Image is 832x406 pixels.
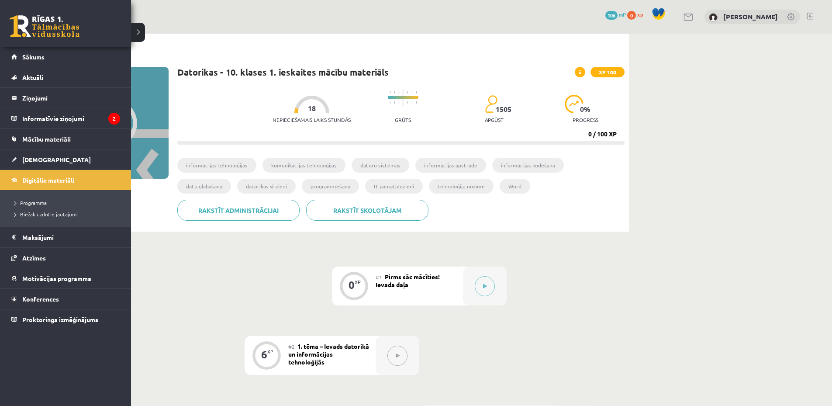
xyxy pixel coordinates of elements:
li: komunikācijas tehnoloģijas [262,158,345,173]
legend: Informatīvie ziņojumi [22,108,120,128]
img: Laura Maculēviča [709,13,718,22]
span: #2 [288,343,295,350]
span: Konferences [22,295,59,303]
li: datu glabāšana [177,179,231,194]
span: Motivācijas programma [22,274,91,282]
span: 0 [627,11,636,20]
span: Aktuāli [22,73,43,81]
li: informācijas apstrāde [415,158,486,173]
img: icon-short-line-57e1e144782c952c97e751825c79c345078a6d821885a25fce030b3d8c18986b.svg [411,101,412,104]
span: XP 100 [590,67,625,77]
a: Proktoringa izmēģinājums [11,309,120,330]
a: Sākums [11,47,120,67]
li: informācijas kodēšana [492,158,564,173]
a: Mācību materiāli [11,129,120,149]
span: xp [637,11,643,18]
li: datorikas virzieni [237,179,296,194]
p: Grūts [395,117,411,123]
a: Informatīvie ziņojumi2 [11,108,120,128]
span: Atzīmes [22,254,46,262]
p: apgūst [485,117,504,123]
img: icon-short-line-57e1e144782c952c97e751825c79c345078a6d821885a25fce030b3d8c18986b.svg [416,91,417,94]
span: Mācību materiāli [22,135,71,143]
a: Rakstīt skolotājam [306,200,428,221]
legend: Ziņojumi [22,88,120,108]
img: icon-short-line-57e1e144782c952c97e751825c79c345078a6d821885a25fce030b3d8c18986b.svg [411,91,412,94]
i: 2 [108,113,120,125]
img: icon-short-line-57e1e144782c952c97e751825c79c345078a6d821885a25fce030b3d8c18986b.svg [416,101,417,104]
li: datoru sistēmas [352,158,409,173]
span: 0 % [580,105,591,113]
img: icon-progress-161ccf0a02000e728c5f80fcf4c31c7af3da0e1684b2b1d7c360e028c24a22f1.svg [565,95,583,113]
span: 1. tēma – Ievads datorikā un informācijas tehnoloģijās [288,342,369,366]
div: 0 [349,281,355,289]
span: [DEMOGRAPHIC_DATA] [22,156,91,163]
span: 1505 [496,105,511,113]
div: XP [355,280,361,285]
p: Nepieciešamais laiks stundās [273,117,351,123]
a: Rīgas 1. Tālmācības vidusskola [10,15,79,37]
a: Konferences [11,289,120,309]
a: 106 mP [605,11,626,18]
img: icon-short-line-57e1e144782c952c97e751825c79c345078a6d821885a25fce030b3d8c18986b.svg [407,91,408,94]
a: Maksājumi [11,227,120,247]
span: Digitālie materiāli [22,176,74,184]
a: Programma [11,199,122,207]
img: icon-long-line-d9ea69661e0d244f92f715978eff75569469978d946b2353a9bb055b3ed8787d.svg [403,89,404,106]
img: students-c634bb4e5e11cddfef0936a35e636f08e4e9abd3cc4e673bd6f9a4125e45ecb1.svg [485,95,497,113]
img: icon-short-line-57e1e144782c952c97e751825c79c345078a6d821885a25fce030b3d8c18986b.svg [394,91,395,94]
span: Biežāk uzdotie jautājumi [11,211,78,218]
span: Pirms sāc mācīties! Ievada daļa [376,273,440,288]
a: [DEMOGRAPHIC_DATA] [11,149,120,170]
li: tehnoloģiju nozīme [429,179,494,194]
span: 18 [308,104,316,112]
span: Sākums [22,53,45,61]
div: XP [267,349,273,354]
span: 106 [605,11,618,20]
li: Word [500,179,530,194]
div: 6 [261,350,267,358]
img: icon-short-line-57e1e144782c952c97e751825c79c345078a6d821885a25fce030b3d8c18986b.svg [407,101,408,104]
a: Digitālie materiāli [11,170,120,190]
p: progress [573,117,598,123]
a: 0 xp [627,11,647,18]
a: [PERSON_NAME] [723,12,778,21]
span: #1 [376,274,382,281]
li: programmēšana [302,179,359,194]
legend: Maksājumi [22,227,120,247]
a: Ziņojumi [11,88,120,108]
span: mP [619,11,626,18]
a: Aktuāli [11,67,120,87]
img: icon-short-line-57e1e144782c952c97e751825c79c345078a6d821885a25fce030b3d8c18986b.svg [398,91,399,94]
a: Atzīmes [11,248,120,268]
li: IT pamatjēdzieni [365,179,423,194]
h1: Datorikas - 10. klases 1. ieskaites mācību materiāls [177,67,389,77]
span: Programma [11,199,47,206]
a: Rakstīt administrācijai [177,200,300,221]
span: Proktoringa izmēģinājums [22,316,98,323]
a: Motivācijas programma [11,268,120,288]
img: icon-short-line-57e1e144782c952c97e751825c79c345078a6d821885a25fce030b3d8c18986b.svg [394,101,395,104]
img: icon-short-line-57e1e144782c952c97e751825c79c345078a6d821885a25fce030b3d8c18986b.svg [398,101,399,104]
li: informācijas tehnoloģijas [177,158,256,173]
a: Biežāk uzdotie jautājumi [11,210,122,218]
